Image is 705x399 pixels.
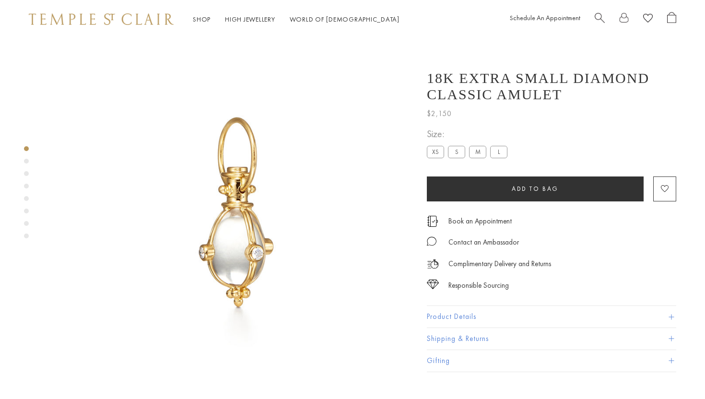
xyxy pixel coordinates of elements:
img: icon_delivery.svg [427,258,439,270]
span: $2,150 [427,107,452,120]
div: Contact an Ambassador [448,236,519,248]
div: Product gallery navigation [24,144,29,246]
label: L [490,146,507,158]
img: icon_appointment.svg [427,216,438,227]
a: High JewelleryHigh Jewellery [225,15,275,23]
label: XS [427,146,444,158]
a: Schedule An Appointment [510,13,580,22]
nav: Main navigation [193,13,399,25]
a: Search [595,12,605,27]
img: MessageIcon-01_2.svg [427,236,436,246]
button: Shipping & Returns [427,328,676,350]
iframe: Gorgias live chat messenger [657,354,695,389]
p: Complimentary Delivery and Returns [448,258,551,270]
button: Gifting [427,350,676,372]
a: Book an Appointment [448,216,512,226]
img: icon_sourcing.svg [427,280,439,289]
label: M [469,146,486,158]
a: View Wishlist [643,12,653,27]
button: Product Details [427,306,676,328]
span: Size: [427,126,511,142]
img: P51800-E9 [62,38,412,388]
a: ShopShop [193,15,211,23]
a: Open Shopping Bag [667,12,676,27]
div: Responsible Sourcing [448,280,509,292]
span: Add to bag [512,185,559,193]
button: Add to bag [427,176,644,201]
a: World of [DEMOGRAPHIC_DATA]World of [DEMOGRAPHIC_DATA] [290,15,399,23]
img: Temple St. Clair [29,13,174,25]
label: S [448,146,465,158]
h1: 18K Extra Small Diamond Classic Amulet [427,70,676,103]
